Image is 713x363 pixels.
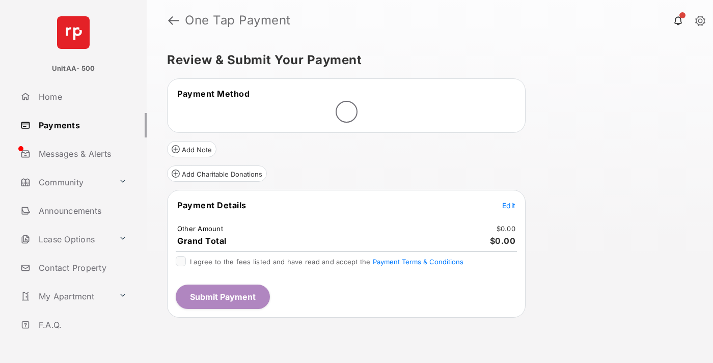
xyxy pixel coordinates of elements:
[16,85,147,109] a: Home
[16,199,147,223] a: Announcements
[177,89,250,99] span: Payment Method
[167,165,267,182] button: Add Charitable Donations
[502,200,515,210] button: Edit
[57,16,90,49] img: svg+xml;base64,PHN2ZyB4bWxucz0iaHR0cDovL3d3dy53My5vcmcvMjAwMC9zdmciIHdpZHRoPSI2NCIgaGVpZ2h0PSI2NC...
[16,313,147,337] a: F.A.Q.
[16,256,147,280] a: Contact Property
[496,224,516,233] td: $0.00
[176,285,270,309] button: Submit Payment
[16,227,115,252] a: Lease Options
[52,64,95,74] p: UnitAA- 500
[190,258,463,266] span: I agree to the fees listed and have read and accept the
[167,141,216,157] button: Add Note
[177,224,224,233] td: Other Amount
[16,284,115,309] a: My Apartment
[177,200,246,210] span: Payment Details
[185,14,291,26] strong: One Tap Payment
[16,113,147,137] a: Payments
[490,236,516,246] span: $0.00
[373,258,463,266] button: I agree to the fees listed and have read and accept the
[16,170,115,194] a: Community
[502,201,515,210] span: Edit
[177,236,227,246] span: Grand Total
[16,142,147,166] a: Messages & Alerts
[167,54,684,66] h5: Review & Submit Your Payment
